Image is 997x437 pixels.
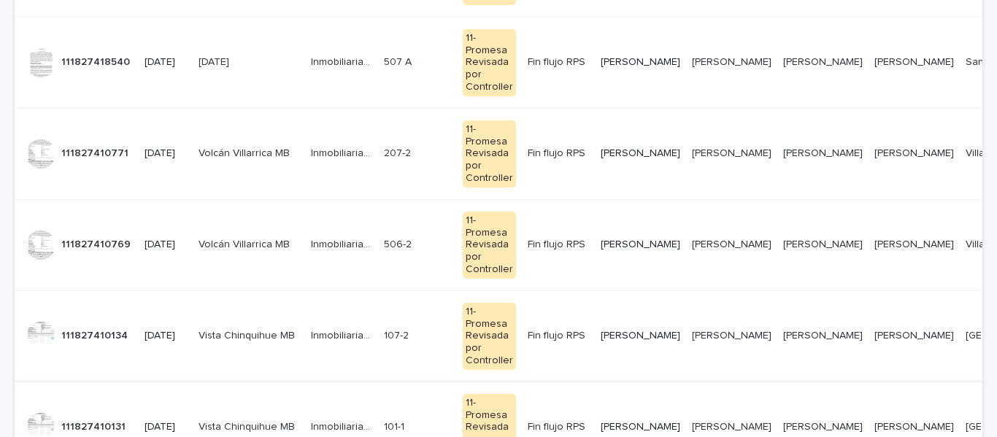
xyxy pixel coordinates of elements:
[145,421,187,433] p: [DATE]
[199,421,299,433] p: Vista Chinquihue MB
[199,147,299,160] p: Volcán Villarrica MB
[61,236,134,251] p: 111827410769
[311,144,375,160] p: Inmobiliaria Martabid
[783,56,863,69] p: [PERSON_NAME]
[463,303,516,370] div: 11-Promesa Revisada por Controller
[601,239,680,251] p: [PERSON_NAME]
[692,56,771,69] p: [PERSON_NAME]
[692,239,771,251] p: [PERSON_NAME]
[384,327,412,342] p: 107-2
[692,421,771,433] p: [PERSON_NAME]
[61,53,133,69] p: 111827418540
[384,236,415,251] p: 506-2
[601,421,680,433] p: [PERSON_NAME]
[61,418,128,433] p: 111827410131
[528,330,589,342] p: Fin flujo RPS
[601,56,680,69] p: [PERSON_NAME]
[199,56,299,69] p: [DATE]
[601,330,680,342] p: [PERSON_NAME]
[874,239,954,251] p: [PERSON_NAME]
[783,147,863,160] p: [PERSON_NAME]
[384,418,407,433] p: 101-1
[311,53,375,69] p: Inmobiliaria Gimax
[783,421,863,433] p: [PERSON_NAME]
[528,239,589,251] p: Fin flujo RPS
[145,147,187,160] p: [DATE]
[463,120,516,187] div: 11-Promesa Revisada por Controller
[61,327,131,342] p: 111827410134
[463,212,516,279] div: 11-Promesa Revisada por Controller
[384,144,414,160] p: 207-2
[463,29,516,96] div: 11-Promesa Revisada por Controller
[199,239,299,251] p: Volcán Villarrica MB
[874,147,954,160] p: [PERSON_NAME]
[311,418,375,433] p: Inmobiliaria Martabid
[874,56,954,69] p: [PERSON_NAME]
[783,239,863,251] p: [PERSON_NAME]
[528,421,589,433] p: Fin flujo RPS
[145,239,187,251] p: [DATE]
[145,56,187,69] p: [DATE]
[783,330,863,342] p: [PERSON_NAME]
[692,330,771,342] p: [PERSON_NAME]
[601,147,680,160] p: [PERSON_NAME]
[311,236,375,251] p: Inmobiliaria Martabid
[528,56,589,69] p: Fin flujo RPS
[528,147,589,160] p: Fin flujo RPS
[874,421,954,433] p: [PERSON_NAME]
[384,53,415,69] p: 507 A
[61,144,131,160] p: 111827410771
[199,330,299,342] p: Vista Chinquihue MB
[145,330,187,342] p: [DATE]
[692,147,771,160] p: [PERSON_NAME]
[311,327,375,342] p: Inmobiliaria Martabid
[874,330,954,342] p: [PERSON_NAME]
